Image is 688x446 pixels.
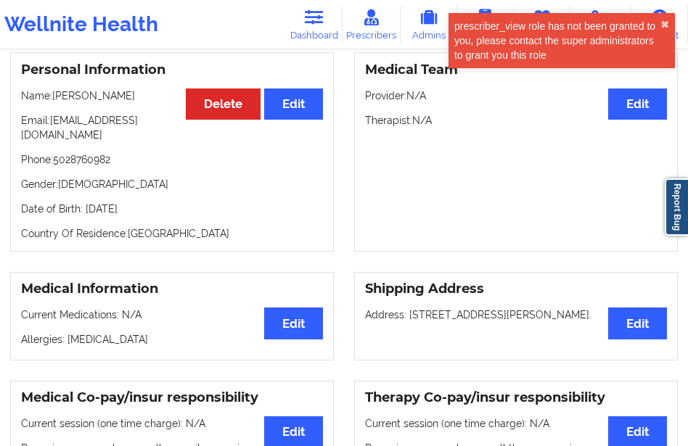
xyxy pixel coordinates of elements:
h3: Medical Team [365,62,667,78]
p: Therapist: N/A [365,113,667,128]
a: Prescribers [343,5,401,44]
h3: Personal Information [21,62,323,78]
button: Edit [264,307,323,339]
p: Current session (one time charge): N/A [365,416,667,431]
p: Address: [STREET_ADDRESS][PERSON_NAME]. [365,307,667,322]
p: Current Medications: N/A [21,307,323,322]
a: Medications [570,5,631,44]
a: Admins [401,5,457,44]
a: Account [631,5,688,44]
div: prescriber_view role has not been granted to you, please contact the super administrators to gran... [454,19,660,62]
p: Provider: N/A [365,88,667,103]
h3: Medical Co-pay/insur responsibility [21,389,323,406]
button: Edit [264,88,323,120]
p: Date of Birth: [DATE] [21,202,323,216]
button: Edit [608,88,667,120]
h3: Therapy Co-pay/insur responsibility [365,389,667,406]
p: Allergies: [MEDICAL_DATA] [21,332,323,347]
button: close [660,19,669,30]
p: Email: [EMAIL_ADDRESS][DOMAIN_NAME] [21,113,323,142]
h3: Shipping Address [365,281,667,297]
p: Name: [PERSON_NAME] [21,88,323,103]
a: Dashboard [286,5,343,44]
a: Coaches [457,5,514,44]
p: Gender: [DEMOGRAPHIC_DATA] [21,177,323,191]
h3: Medical Information [21,281,323,297]
button: Delete [186,88,261,120]
a: Report Bug [665,178,688,236]
p: Phone: 5028760982 [21,152,323,167]
a: Therapists [514,5,570,44]
p: Current session (one time charge): N/A [21,416,323,431]
p: Country Of Residence: [GEOGRAPHIC_DATA] [21,226,323,241]
button: Edit [608,307,667,339]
